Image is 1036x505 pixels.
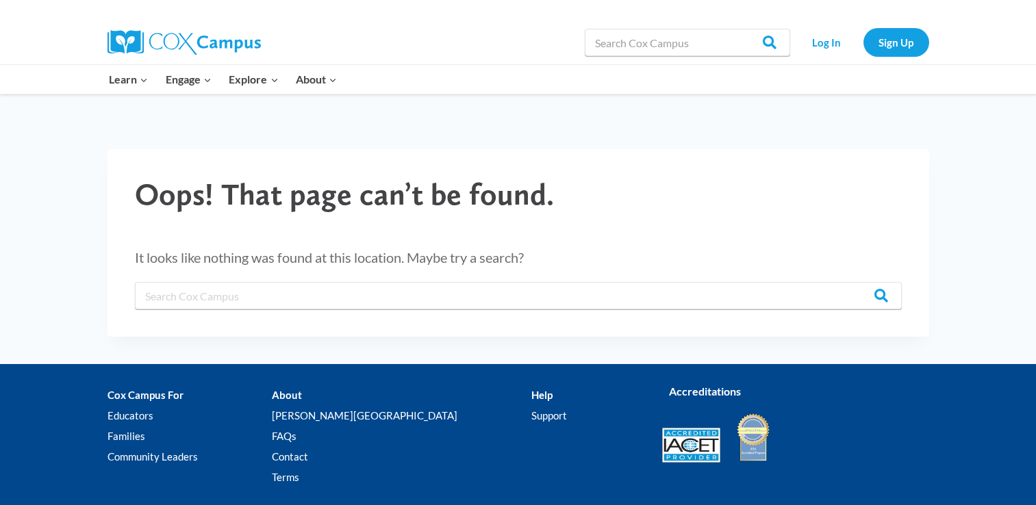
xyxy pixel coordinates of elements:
[585,29,790,56] input: Search Cox Campus
[135,282,902,309] input: Search Cox Campus
[662,428,720,463] img: Accredited IACET® Provider
[797,28,857,56] a: Log In
[135,177,902,213] h1: Oops! That page can’t be found.
[108,446,272,467] a: Community Leaders
[109,70,148,88] span: Learn
[272,467,531,487] a: Terms
[135,246,902,268] p: It looks like nothing was found at this location. Maybe try a search?
[863,28,929,56] a: Sign Up
[296,70,337,88] span: About
[166,70,212,88] span: Engage
[272,426,531,446] a: FAQs
[108,426,272,446] a: Families
[108,405,272,426] a: Educators
[272,405,531,426] a: [PERSON_NAME][GEOGRAPHIC_DATA]
[229,70,278,88] span: Explore
[108,30,261,55] img: Cox Campus
[101,65,346,94] nav: Primary Navigation
[797,28,929,56] nav: Secondary Navigation
[272,446,531,467] a: Contact
[531,405,641,426] a: Support
[736,412,770,463] img: IDA Accredited
[669,385,741,398] strong: Accreditations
